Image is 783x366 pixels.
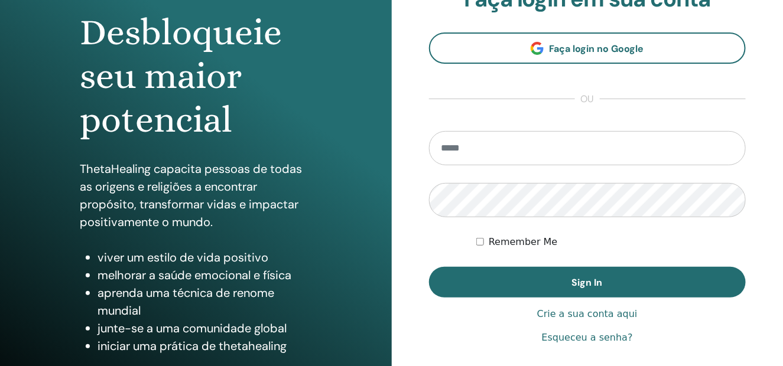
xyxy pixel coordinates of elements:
[98,319,311,337] li: junte-se a uma comunidade global
[98,337,311,355] li: iniciar uma prática de thetahealing
[489,235,558,249] label: Remember Me
[429,267,746,298] button: Sign In
[575,92,600,106] span: ou
[429,32,746,64] a: Faça login no Google
[98,284,311,319] li: aprenda uma técnica de renome mundial
[476,235,746,249] div: Keep me authenticated indefinitely or until I manually logout
[80,160,311,231] p: ThetaHealing capacita pessoas de todas as origens e religiões a encontrar propósito, transformar ...
[542,331,633,345] a: Esqueceu a senha?
[537,307,638,321] a: Crie a sua conta aqui
[98,266,311,284] li: melhorar a saúde emocional e física
[572,276,603,289] span: Sign In
[80,11,311,142] h1: Desbloqueie seu maior potencial
[550,43,644,55] span: Faça login no Google
[98,249,311,266] li: viver um estilo de vida positivo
